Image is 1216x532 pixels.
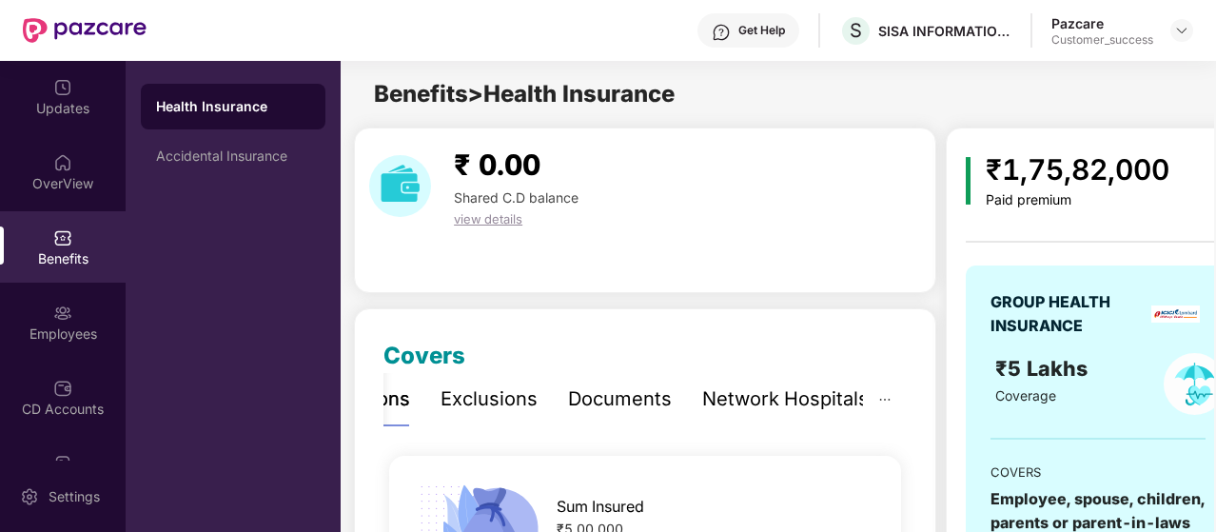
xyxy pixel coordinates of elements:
[995,387,1056,404] span: Coverage
[863,373,907,425] button: ellipsis
[369,155,431,217] img: download
[53,78,72,97] img: svg+xml;base64,PHN2ZyBpZD0iVXBkYXRlZCIgeG1sbnM9Imh0dHA6Ly93d3cudzMub3JnLzIwMDAvc3ZnIiB3aWR0aD0iMj...
[995,356,1093,381] span: ₹5 Lakhs
[156,148,310,164] div: Accidental Insurance
[986,192,1169,208] div: Paid premium
[850,19,862,42] span: S
[53,228,72,247] img: svg+xml;base64,PHN2ZyBpZD0iQmVuZWZpdHMiIHhtbG5zPSJodHRwOi8vd3d3LnczLm9yZy8yMDAwL3N2ZyIgd2lkdGg9Ij...
[20,487,39,506] img: svg+xml;base64,PHN2ZyBpZD0iU2V0dGluZy0yMHgyMCIgeG1sbnM9Imh0dHA6Ly93d3cudzMub3JnLzIwMDAvc3ZnIiB3aW...
[702,384,869,414] div: Network Hospitals
[454,189,579,206] span: Shared C.D balance
[557,495,644,519] span: Sum Insured
[43,487,106,506] div: Settings
[1151,305,1200,323] img: insurerLogo
[454,211,522,227] span: view details
[1051,32,1153,48] div: Customer_success
[878,22,1011,40] div: SISA INFORMATION SECURITY PVT LTD
[712,23,731,42] img: svg+xml;base64,PHN2ZyBpZD0iSGVscC0zMngzMiIgeG1sbnM9Imh0dHA6Ly93d3cudzMub3JnLzIwMDAvc3ZnIiB3aWR0aD...
[990,290,1145,338] div: GROUP HEALTH INSURANCE
[568,384,672,414] div: Documents
[441,384,538,414] div: Exclusions
[374,80,675,108] span: Benefits > Health Insurance
[53,379,72,398] img: svg+xml;base64,PHN2ZyBpZD0iQ0RfQWNjb3VudHMiIGRhdGEtbmFtZT0iQ0QgQWNjb3VudHMiIHhtbG5zPSJodHRwOi8vd3...
[878,393,892,406] span: ellipsis
[53,153,72,172] img: svg+xml;base64,PHN2ZyBpZD0iSG9tZSIgeG1sbnM9Imh0dHA6Ly93d3cudzMub3JnLzIwMDAvc3ZnIiB3aWR0aD0iMjAiIG...
[990,463,1206,482] div: COVERS
[986,148,1169,192] div: ₹1,75,82,000
[383,342,465,369] span: Covers
[1051,14,1153,32] div: Pazcare
[738,23,785,38] div: Get Help
[966,157,971,205] img: icon
[23,18,147,43] img: New Pazcare Logo
[53,454,72,473] img: svg+xml;base64,PHN2ZyBpZD0iVXBsb2FkX0xvZ3MiIGRhdGEtbmFtZT0iVXBsb2FkIExvZ3MiIHhtbG5zPSJodHRwOi8vd3...
[156,97,310,116] div: Health Insurance
[53,304,72,323] img: svg+xml;base64,PHN2ZyBpZD0iRW1wbG95ZWVzIiB4bWxucz0iaHR0cDovL3d3dy53My5vcmcvMjAwMC9zdmciIHdpZHRoPS...
[1174,23,1189,38] img: svg+xml;base64,PHN2ZyBpZD0iRHJvcGRvd24tMzJ4MzIiIHhtbG5zPSJodHRwOi8vd3d3LnczLm9yZy8yMDAwL3N2ZyIgd2...
[454,148,540,182] span: ₹ 0.00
